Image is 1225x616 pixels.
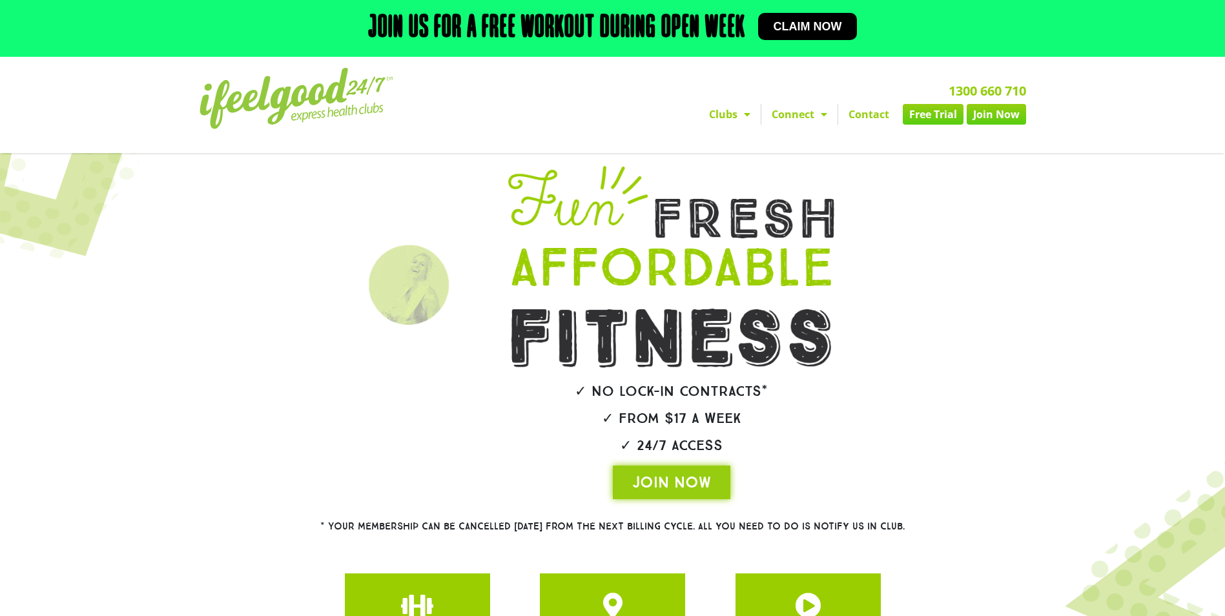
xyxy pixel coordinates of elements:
[472,411,871,426] h2: ✓ From $17 a week
[967,104,1026,125] a: Join Now
[774,21,842,32] span: Claim now
[472,384,871,398] h2: ✓ No lock-in contracts*
[758,13,858,40] a: Claim now
[632,472,711,493] span: JOIN NOW
[699,104,761,125] a: Clubs
[949,82,1026,99] a: 1300 660 710
[493,104,1026,125] nav: Menu
[838,104,900,125] a: Contact
[761,104,838,125] a: Connect
[613,466,730,499] a: JOIN NOW
[903,104,963,125] a: Free Trial
[274,522,952,531] h2: * Your membership can be cancelled [DATE] from the next billing cycle. All you need to do is noti...
[368,13,745,44] h2: Join us for a free workout during open week
[472,438,871,453] h2: ✓ 24/7 Access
